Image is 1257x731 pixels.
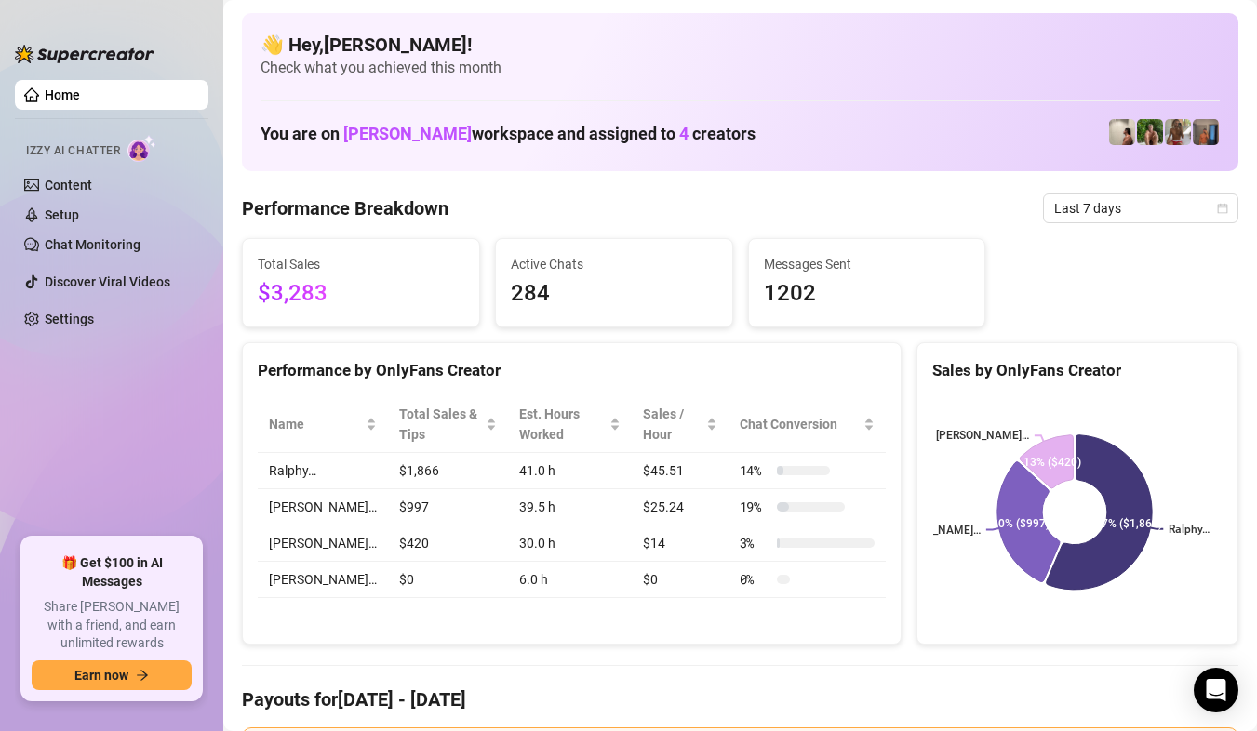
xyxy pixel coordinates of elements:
span: 1202 [764,276,970,312]
span: Check what you achieved this month [261,58,1220,78]
a: Home [45,87,80,102]
span: Messages Sent [764,254,970,274]
td: [PERSON_NAME]… [258,525,388,562]
span: Sales / Hour [643,404,702,445]
span: 4 [679,124,689,143]
th: Chat Conversion [729,396,886,453]
text: Ralphy… [1169,523,1210,536]
th: Name [258,396,388,453]
td: $420 [388,525,508,562]
td: [PERSON_NAME]… [258,562,388,598]
h4: Performance Breakdown [242,195,448,221]
a: Settings [45,312,94,326]
span: Share [PERSON_NAME] with a friend, and earn unlimited rewards [32,598,192,653]
a: Content [45,178,92,193]
span: arrow-right [136,669,149,682]
td: $25.24 [632,489,729,525]
span: Earn now [74,668,128,683]
span: Total Sales & Tips [399,404,482,445]
span: [PERSON_NAME] [343,124,472,143]
th: Sales / Hour [632,396,729,453]
td: $0 [388,562,508,598]
h4: 👋 Hey, [PERSON_NAME] ! [261,32,1220,58]
td: Ralphy… [258,453,388,489]
span: $3,283 [258,276,464,312]
a: Discover Viral Videos [45,274,170,289]
a: Setup [45,207,79,222]
td: 39.5 h [508,489,632,525]
span: 0 % [740,569,769,590]
span: 14 % [740,460,769,481]
td: [PERSON_NAME]… [258,489,388,525]
text: [PERSON_NAME]… [936,429,1029,442]
h4: Payouts for [DATE] - [DATE] [242,686,1238,712]
th: Total Sales & Tips [388,396,508,453]
img: Nathaniel [1137,119,1163,145]
img: Ralphy [1109,119,1135,145]
span: calendar [1217,203,1228,214]
span: 284 [511,276,717,312]
span: 3 % [740,533,769,553]
button: Earn nowarrow-right [32,660,192,690]
span: Total Sales [258,254,464,274]
div: Sales by OnlyFans Creator [932,358,1223,383]
td: $14 [632,525,729,562]
span: Izzy AI Chatter [26,142,120,160]
span: 🎁 Get $100 in AI Messages [32,554,192,591]
td: $1,866 [388,453,508,489]
div: Performance by OnlyFans Creator [258,358,886,383]
img: Nathaniel [1165,119,1191,145]
a: Chat Monitoring [45,237,140,252]
td: $0 [632,562,729,598]
img: Wayne [1193,119,1219,145]
div: Open Intercom Messenger [1194,668,1238,712]
span: Name [269,414,362,434]
td: $997 [388,489,508,525]
img: AI Chatter [127,135,156,162]
text: [PERSON_NAME]… [888,524,981,537]
span: 19 % [740,497,769,517]
h1: You are on workspace and assigned to creators [261,124,756,144]
td: 41.0 h [508,453,632,489]
span: Chat Conversion [740,414,860,434]
td: $45.51 [632,453,729,489]
td: 6.0 h [508,562,632,598]
td: 30.0 h [508,525,632,562]
div: Est. Hours Worked [519,404,606,445]
span: Last 7 days [1054,194,1227,222]
span: Active Chats [511,254,717,274]
img: logo-BBDzfeDw.svg [15,45,154,63]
